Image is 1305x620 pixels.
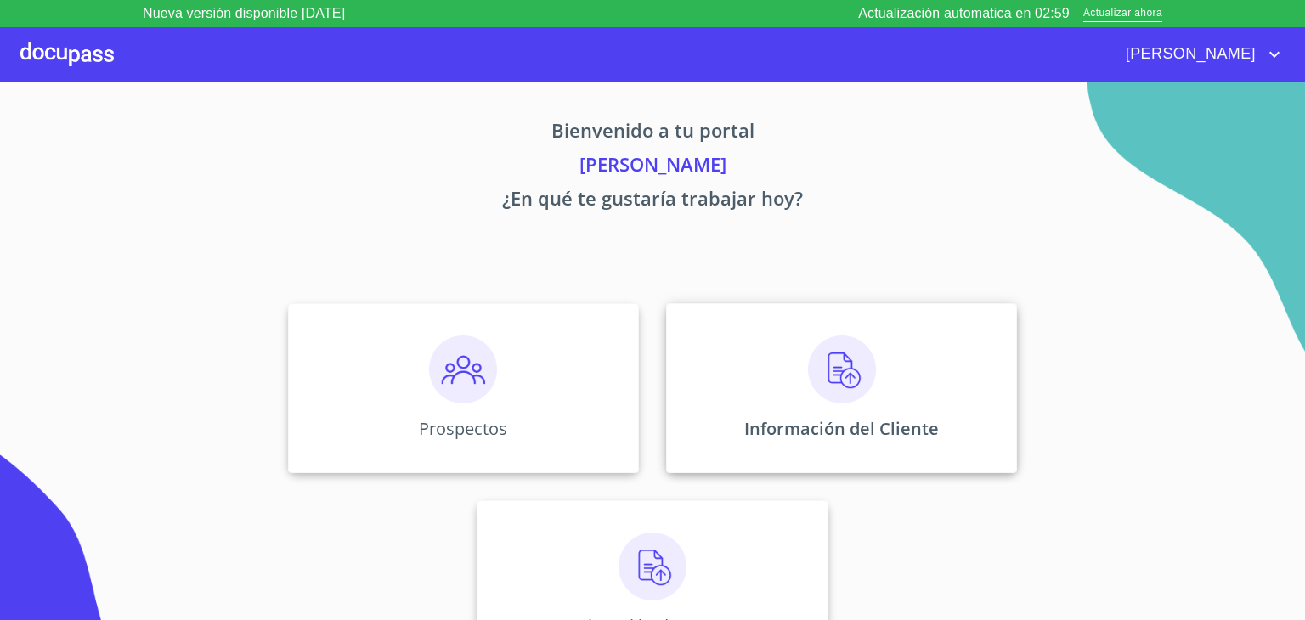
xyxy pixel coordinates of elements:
img: prospectos.png [429,335,497,403]
p: Bienvenido a tu portal [129,116,1176,150]
p: [PERSON_NAME] [129,150,1176,184]
p: Prospectos [419,417,507,440]
img: carga.png [619,533,686,600]
p: Actualización automatica en 02:59 [858,3,1070,24]
span: [PERSON_NAME] [1113,41,1264,68]
p: ¿En qué te gustaría trabajar hoy? [129,184,1176,218]
p: Información del Cliente [744,417,939,440]
span: Actualizar ahora [1083,5,1162,23]
button: account of current user [1113,41,1285,68]
p: Nueva versión disponible [DATE] [143,3,345,24]
img: carga.png [808,335,876,403]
